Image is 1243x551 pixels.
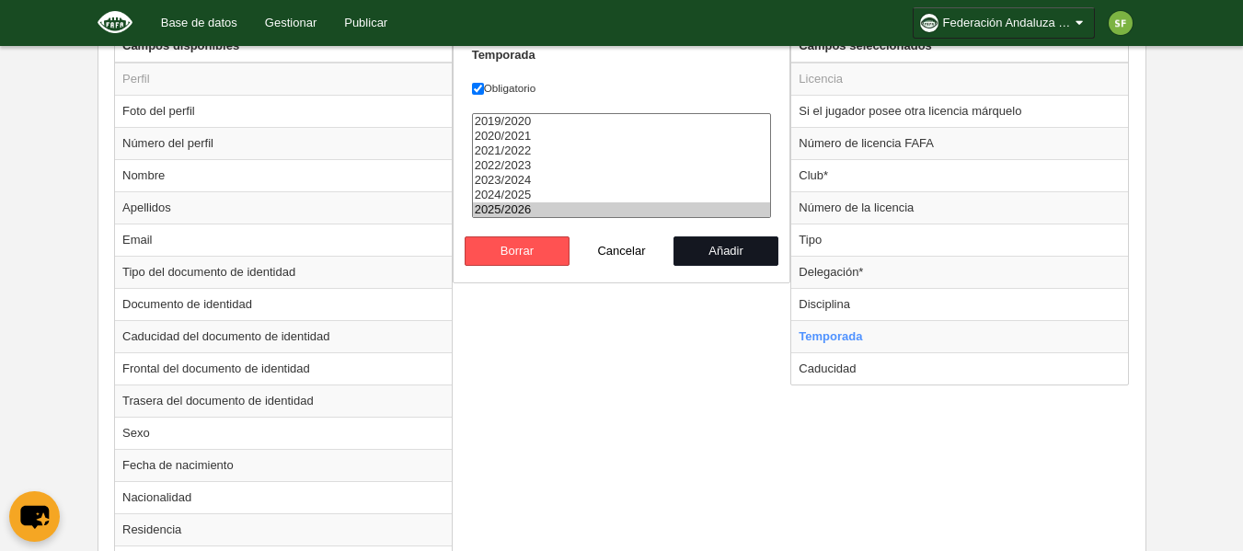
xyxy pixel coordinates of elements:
td: Si el jugador posee otra licencia márquelo [791,95,1128,127]
img: Federación Andaluza de Fútbol Americano [98,11,132,33]
input: Obligatorio [472,83,484,95]
td: Residencia [115,513,452,545]
option: 2024/2025 [473,188,771,202]
a: Federación Andaluza de Fútbol Americano [913,7,1095,39]
td: Nacionalidad [115,481,452,513]
td: Club* [791,159,1128,191]
img: c2l6ZT0zMHgzMCZmcz05JnRleHQ9U0YmYmc9N2NiMzQy.png [1109,11,1133,35]
td: Nombre [115,159,452,191]
th: Campos disponibles [115,30,452,63]
option: 2020/2021 [473,129,771,143]
button: Borrar [465,236,570,266]
td: Foto del perfil [115,95,452,127]
td: Licencia [791,63,1128,96]
td: Sexo [115,417,452,449]
label: Obligatorio [472,80,772,97]
td: Número del perfil [115,127,452,159]
td: Frontal del documento de identidad [115,352,452,385]
button: Añadir [673,236,778,266]
td: Email [115,224,452,256]
td: Tipo [791,224,1128,256]
option: 2025/2026 [473,202,771,217]
td: Apellidos [115,191,452,224]
td: Caducidad del documento de identidad [115,320,452,352]
option: 2022/2023 [473,158,771,173]
td: Tipo del documento de identidad [115,256,452,288]
td: Fecha de nacimiento [115,449,452,481]
span: Federación Andaluza de Fútbol Americano [943,14,1072,32]
option: 2021/2022 [473,143,771,158]
th: Campos seleccionados [791,30,1128,63]
td: Número de licencia FAFA [791,127,1128,159]
td: Disciplina [791,288,1128,320]
option: 2023/2024 [473,173,771,188]
td: Trasera del documento de identidad [115,385,452,417]
td: Número de la licencia [791,191,1128,224]
td: Delegación* [791,256,1128,288]
button: chat-button [9,491,60,542]
button: Cancelar [570,236,674,266]
strong: Temporada [472,48,535,62]
td: Documento de identidad [115,288,452,320]
img: OaPSKd2Ae47e.30x30.jpg [920,14,938,32]
td: Temporada [791,320,1128,352]
option: 2019/2020 [473,114,771,129]
td: Perfil [115,63,452,96]
td: Caducidad [791,352,1128,385]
